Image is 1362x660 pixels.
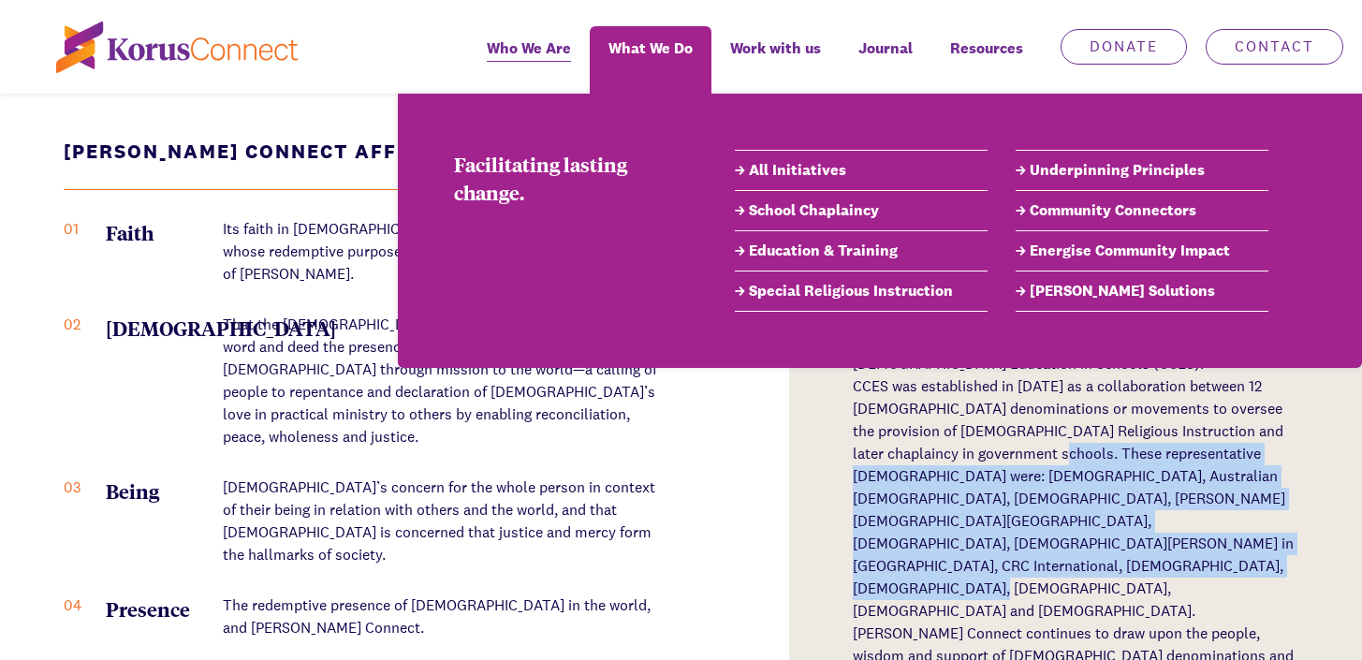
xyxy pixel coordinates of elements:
[64,594,106,617] span: 04
[106,218,195,246] span: Faith
[1016,199,1268,222] a: Community Connectors
[608,35,693,62] span: What We Do
[487,35,571,62] span: Who We Are
[931,26,1042,94] div: Resources
[1206,29,1343,65] a: Contact
[735,240,988,262] a: Education & Training
[64,477,106,499] span: 03
[454,150,679,206] div: Facilitating lasting change.
[735,199,988,222] a: School Chaplaincy
[56,22,298,73] img: korus-connect%2Fc5177985-88d5-491d-9cd7-4a1febad1357_logo.svg
[106,477,195,505] span: Being
[840,26,931,94] a: Journal
[223,477,667,566] p: [DEMOGRAPHIC_DATA]’s concern for the whole person in context of their being in relation with othe...
[1016,280,1268,302] a: [PERSON_NAME] Solutions
[858,35,913,62] span: Journal
[223,218,667,286] p: Its faith in [DEMOGRAPHIC_DATA], as One-in-Three-Persons, whose redemptive purpose for the world ...
[853,375,1298,623] p: CCES was established in [DATE] as a collaboration between 12 [DEMOGRAPHIC_DATA] denominations or ...
[106,314,195,342] span: [DEMOGRAPHIC_DATA]
[735,280,988,302] a: Special Religious Instruction
[735,159,988,182] a: All Initiatives
[64,142,667,190] h3: [PERSON_NAME] Connect Affirms
[64,218,106,241] span: 01
[730,35,821,62] span: Work with us
[223,314,667,448] p: That the [DEMOGRAPHIC_DATA][PERSON_NAME] proclaimed in word and deed the presence of the Kingdom ...
[590,26,711,94] a: What We Do
[64,314,106,336] span: 02
[1061,29,1187,65] a: Donate
[223,594,667,639] p: The redemptive presence of [DEMOGRAPHIC_DATA] in the world, and [PERSON_NAME] Connect.
[106,594,195,623] span: Presence
[468,26,590,94] a: Who We Are
[1016,240,1268,262] a: Energise Community Impact
[711,26,840,94] a: Work with us
[1016,159,1268,182] a: Underpinning Principles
